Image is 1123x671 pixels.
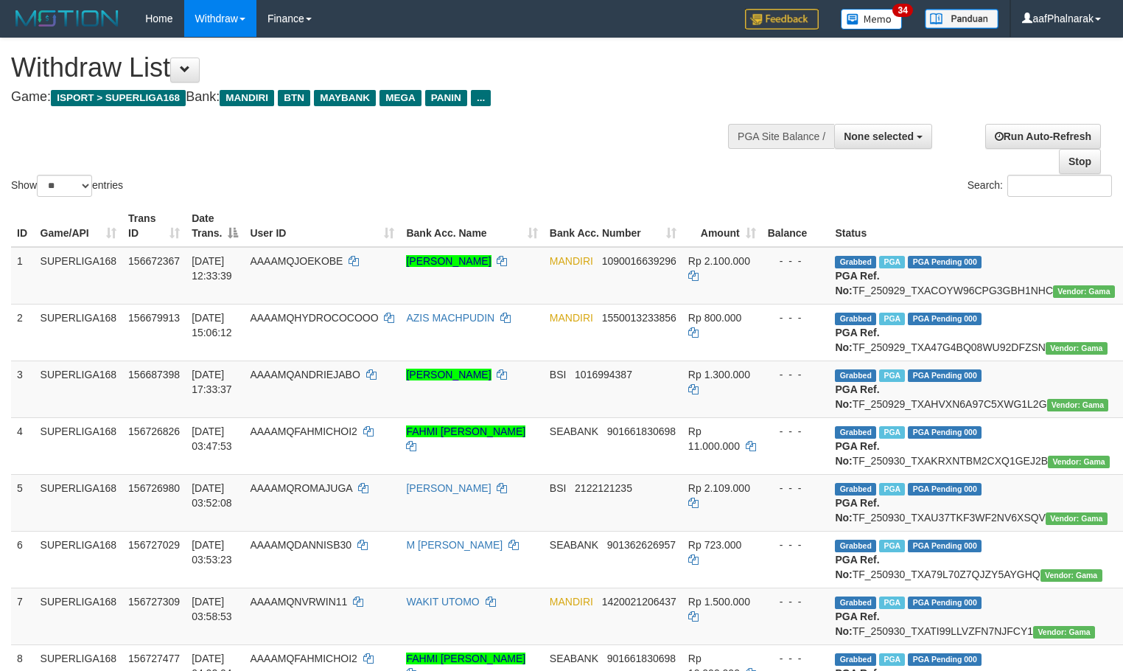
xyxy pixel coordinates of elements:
[186,205,244,247] th: Date Trans.: activate to sort column descending
[192,539,232,566] span: [DATE] 03:53:23
[835,653,876,666] span: Grabbed
[829,247,1120,305] td: TF_250929_TXACOYW96CPG3GBH1NHC
[925,9,998,29] img: panduan.png
[128,653,180,664] span: 156727477
[688,312,741,324] span: Rp 800.000
[278,90,310,106] span: BTN
[250,653,357,664] span: AAAAMQFAHMICHOI2
[829,361,1120,417] td: TF_250929_TXAHVXN6A97C5XWG1L2G
[688,425,740,452] span: Rp 11.000.000
[602,312,676,324] span: Copy 1550013233856 to clipboard
[406,653,525,664] a: FAHMI [PERSON_NAME]
[1053,285,1115,298] span: Vendor URL: https://trx31.1velocity.biz
[400,205,543,247] th: Bank Acc. Name: activate to sort column ascending
[11,90,734,105] h4: Game: Bank:
[192,425,232,452] span: [DATE] 03:47:53
[768,594,824,609] div: - - -
[607,425,676,437] span: Copy 901661830698 to clipboard
[379,90,421,106] span: MEGA
[244,205,400,247] th: User ID: activate to sort column ascending
[879,256,905,268] span: Marked by aafsengchandara
[908,256,982,268] span: PGA Pending
[908,653,982,666] span: PGA Pending
[11,588,35,644] td: 7
[550,255,593,267] span: MANDIRI
[879,540,905,552] span: Marked by aafandaneth
[1007,175,1112,197] input: Search:
[1059,149,1101,174] a: Stop
[11,361,35,417] td: 3
[192,255,232,282] span: [DATE] 12:33:39
[11,205,35,247] th: ID
[11,53,734,83] h1: Withdraw List
[688,539,741,551] span: Rp 723.000
[829,304,1120,361] td: TF_250929_TXA47G4BQ08WU92DFZSN
[1046,342,1108,355] span: Vendor URL: https://trx31.1velocity.biz
[768,424,824,439] div: - - -
[550,312,593,324] span: MANDIRI
[879,597,905,609] span: Marked by aafromsomean
[879,426,905,439] span: Marked by aafandaneth
[11,474,35,531] td: 5
[250,596,347,608] span: AAAAMQNVRWIN11
[550,539,598,551] span: SEABANK
[11,531,35,588] td: 6
[1048,456,1110,468] span: Vendor URL: https://trx31.1velocity.biz
[35,417,123,474] td: SUPERLIGA168
[688,482,750,494] span: Rp 2.109.000
[688,596,750,608] span: Rp 1.500.000
[829,417,1120,474] td: TF_250930_TXAKRXNTBM2CXQ1GEJ2B
[250,312,378,324] span: AAAAMQHYDROCOCOOO
[122,205,186,247] th: Trans ID: activate to sort column ascending
[1033,626,1095,639] span: Vendor URL: https://trx31.1velocity.biz
[879,483,905,496] span: Marked by aafromsomean
[406,482,491,494] a: [PERSON_NAME]
[829,531,1120,588] td: TF_250930_TXA79L70Z7QJZY5AYGHQ
[768,651,824,666] div: - - -
[682,205,762,247] th: Amount: activate to sort column ascending
[35,205,123,247] th: Game/API: activate to sort column ascending
[406,425,525,437] a: FAHMI [PERSON_NAME]
[250,425,357,437] span: AAAAMQFAHMICHOI2
[768,254,824,268] div: - - -
[128,539,180,551] span: 156727029
[768,481,824,496] div: - - -
[406,255,491,267] a: [PERSON_NAME]
[1046,512,1108,525] span: Vendor URL: https://trx31.1velocity.biz
[908,483,982,496] span: PGA Pending
[841,9,903,29] img: Button%20Memo.svg
[835,611,879,637] b: PGA Ref. No:
[835,270,879,296] b: PGA Ref. No:
[762,205,830,247] th: Balance
[250,539,351,551] span: AAAAMQDANNISB30
[35,531,123,588] td: SUPERLIGA168
[128,596,180,608] span: 156727309
[128,255,180,267] span: 156672367
[406,539,503,551] a: M [PERSON_NAME]
[835,597,876,609] span: Grabbed
[35,588,123,644] td: SUPERLIGA168
[835,369,876,382] span: Grabbed
[607,539,676,551] span: Copy 901362626957 to clipboard
[406,596,479,608] a: WAKIT UTOMO
[835,256,876,268] span: Grabbed
[908,369,982,382] span: PGA Pending
[192,482,232,509] span: [DATE] 03:52:08
[607,653,676,664] span: Copy 901661830698 to clipboard
[835,327,879,353] b: PGA Ref. No:
[51,90,186,106] span: ISPORT > SUPERLIGA168
[879,369,905,382] span: Marked by aafsoycanthlai
[11,7,123,29] img: MOTION_logo.png
[11,417,35,474] td: 4
[745,9,819,29] img: Feedback.jpg
[602,255,676,267] span: Copy 1090016639296 to clipboard
[250,369,360,380] span: AAAAMQANDRIEJABO
[250,482,351,494] span: AAAAMQROMAJUGA
[985,124,1101,149] a: Run Auto-Refresh
[11,175,123,197] label: Show entries
[728,124,834,149] div: PGA Site Balance /
[835,554,879,580] b: PGA Ref. No:
[128,425,180,437] span: 156726826
[892,4,912,17] span: 34
[192,312,232,338] span: [DATE] 15:06:12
